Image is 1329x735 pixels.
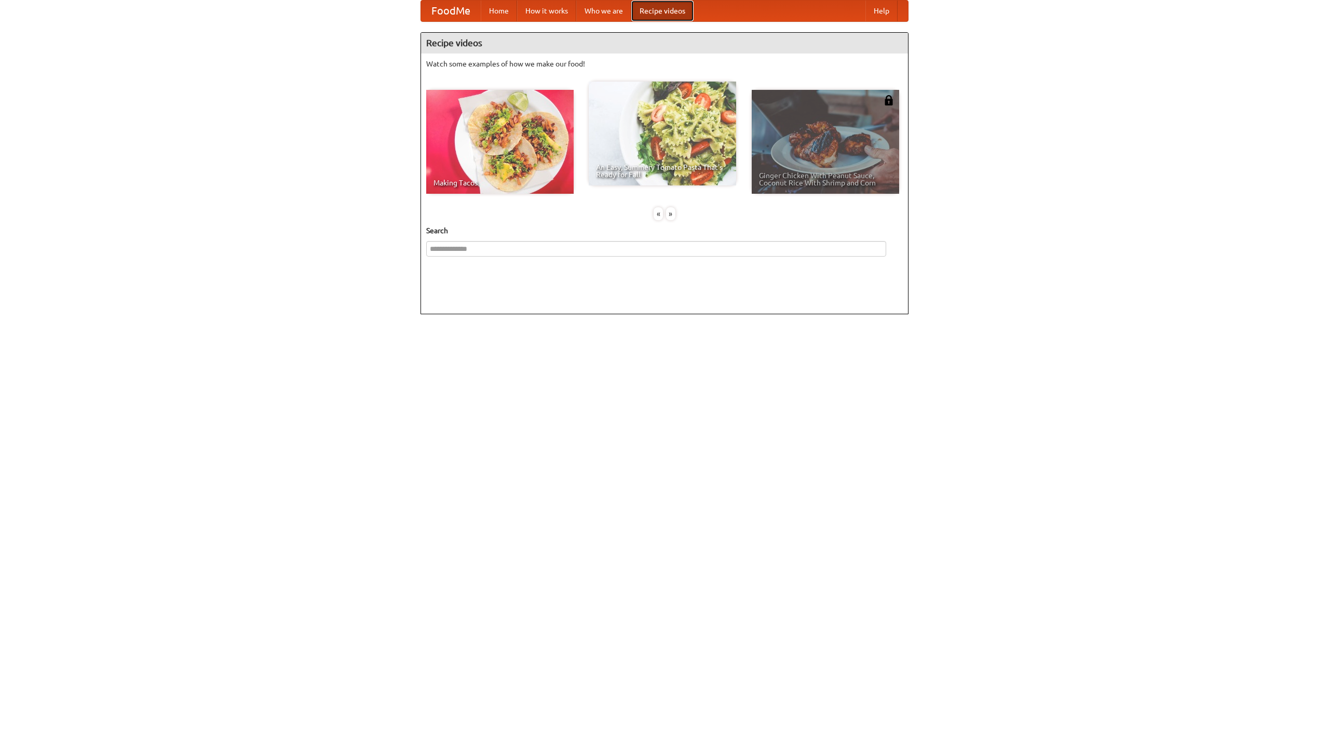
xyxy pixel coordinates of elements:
span: An Easy, Summery Tomato Pasta That's Ready for Fall [596,164,729,178]
h5: Search [426,225,903,236]
a: FoodMe [421,1,481,21]
p: Watch some examples of how we make our food! [426,59,903,69]
h4: Recipe videos [421,33,908,54]
a: An Easy, Summery Tomato Pasta That's Ready for Fall [589,82,736,185]
img: 483408.png [884,95,894,105]
a: Recipe videos [631,1,694,21]
a: Making Tacos [426,90,574,194]
a: Home [481,1,517,21]
div: « [654,207,663,220]
span: Making Tacos [433,179,566,186]
a: How it works [517,1,576,21]
a: Who we are [576,1,631,21]
div: » [666,207,675,220]
a: Help [865,1,898,21]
